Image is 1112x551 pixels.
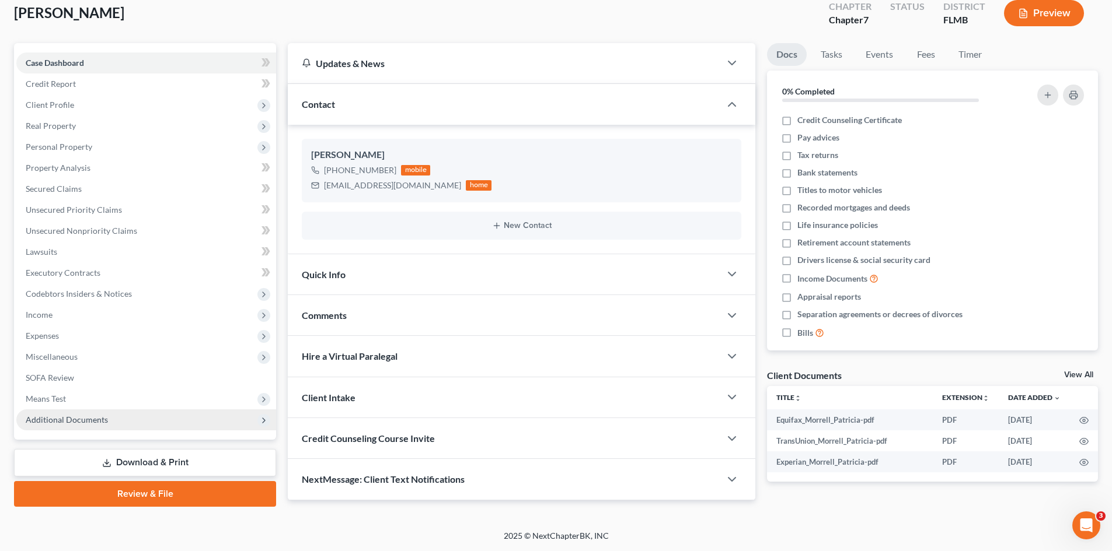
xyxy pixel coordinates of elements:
[863,14,869,25] span: 7
[26,394,66,403] span: Means Test
[26,58,84,68] span: Case Dashboard
[907,43,944,66] a: Fees
[26,331,59,341] span: Expenses
[311,148,732,162] div: [PERSON_NAME]
[797,202,910,213] span: Recorded mortgages and deeds
[999,451,1070,472] td: [DATE]
[16,367,276,388] a: SOFA Review
[16,262,276,283] a: Executory Contracts
[794,395,801,402] i: unfold_more
[26,226,137,236] span: Unsecured Nonpriority Claims
[1054,395,1061,402] i: expand_more
[797,167,857,178] span: Bank statements
[16,220,276,241] a: Unsecured Nonpriority Claims
[26,373,74,382] span: SOFA Review
[942,393,989,402] a: Extensionunfold_more
[302,99,335,110] span: Contact
[26,121,76,131] span: Real Property
[16,157,276,178] a: Property Analysis
[933,409,999,430] td: PDF
[943,13,985,27] div: FLMB
[302,310,347,321] span: Comments
[782,86,835,96] strong: 0% Completed
[797,291,861,303] span: Appraisal reports
[776,393,801,402] a: Titleunfold_more
[797,327,813,339] span: Bills
[1072,511,1100,539] iframe: Intercom live chat
[767,430,933,451] td: TransUnion_Morrell_Patricia-pdf
[26,100,74,110] span: Client Profile
[856,43,902,66] a: Events
[302,350,398,362] span: Hire a Virtual Paralegal
[811,43,852,66] a: Tasks
[16,178,276,199] a: Secured Claims
[302,473,465,485] span: NextMessage: Client Text Notifications
[933,430,999,451] td: PDF
[797,184,882,196] span: Titles to motor vehicles
[767,369,842,381] div: Client Documents
[797,114,902,126] span: Credit Counseling Certificate
[16,73,276,94] a: Credit Report
[829,13,872,27] div: Chapter
[324,164,396,176] div: [PHONE_NUMBER]
[982,395,989,402] i: unfold_more
[999,430,1070,451] td: [DATE]
[26,79,76,89] span: Credit Report
[16,52,276,73] a: Case Dashboard
[311,221,732,230] button: New Contact
[26,205,122,215] span: Unsecured Priority Claims
[26,352,78,362] span: Miscellaneous
[949,43,991,66] a: Timer
[26,268,100,278] span: Executory Contracts
[797,254,930,266] span: Drivers license & social security card
[767,409,933,430] td: Equifax_Morrell_Patricia-pdf
[302,392,355,403] span: Client Intake
[224,530,889,551] div: 2025 © NextChapterBK, INC
[401,165,430,176] div: mobile
[797,273,867,285] span: Income Documents
[302,269,346,280] span: Quick Info
[797,237,911,248] span: Retirement account statements
[16,199,276,220] a: Unsecured Priority Claims
[1008,393,1061,402] a: Date Added expand_more
[26,184,82,194] span: Secured Claims
[324,180,461,191] div: [EMAIL_ADDRESS][DOMAIN_NAME]
[16,241,276,262] a: Lawsuits
[14,4,124,21] span: [PERSON_NAME]
[797,219,878,231] span: Life insurance policies
[26,415,108,424] span: Additional Documents
[797,149,838,161] span: Tax returns
[797,132,839,143] span: Pay advices
[767,451,933,472] td: Experian_Morrell_Patricia-pdf
[1096,511,1106,521] span: 3
[14,449,276,476] a: Download & Print
[26,310,53,320] span: Income
[797,308,963,320] span: Separation agreements or decrees of divorces
[767,43,807,66] a: Docs
[26,142,92,152] span: Personal Property
[26,163,90,173] span: Property Analysis
[14,481,276,507] a: Review & File
[302,433,435,444] span: Credit Counseling Course Invite
[26,247,57,257] span: Lawsuits
[999,409,1070,430] td: [DATE]
[26,289,132,299] span: Codebtors Insiders & Notices
[302,57,706,69] div: Updates & News
[933,451,999,472] td: PDF
[1064,371,1093,379] a: View All
[466,180,491,191] div: home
